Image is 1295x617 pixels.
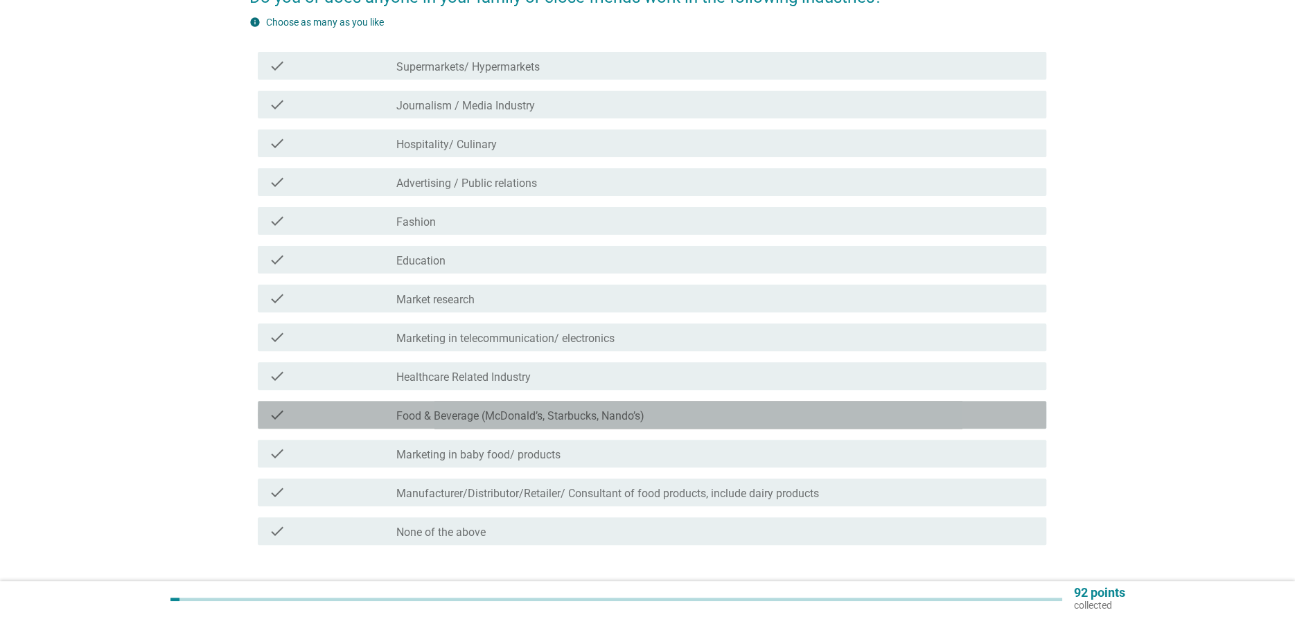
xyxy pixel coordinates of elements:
label: Advertising / Public relations [396,177,537,190]
label: Education [396,254,446,268]
i: info [249,17,261,28]
label: Manufacturer/Distributor/Retailer/ Consultant of food products, include dairy products [396,487,819,501]
i: check [269,174,285,190]
p: 92 points [1073,587,1125,599]
i: check [269,368,285,384]
label: Food & Beverage (McDonald’s, Starbucks, Nando’s) [396,409,644,423]
label: Healthcare Related Industry [396,370,531,384]
i: check [269,213,285,229]
label: Marketing in baby food/ products [396,448,561,462]
label: None of the above [396,526,486,539]
i: check [269,484,285,501]
label: Marketing in telecommunication/ electronics [396,332,615,346]
i: check [269,135,285,152]
label: Supermarkets/ Hypermarkets [396,60,540,74]
p: collected [1073,599,1125,611]
i: check [269,251,285,268]
label: Market research [396,293,475,307]
i: check [269,57,285,74]
i: check [269,329,285,346]
i: check [269,406,285,423]
label: Choose as many as you like [266,17,384,28]
label: Hospitality/ Culinary [396,138,497,152]
i: check [269,445,285,462]
label: Journalism / Media Industry [396,99,535,113]
i: check [269,96,285,113]
i: check [269,523,285,539]
label: Fashion [396,215,436,229]
i: check [269,290,285,307]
